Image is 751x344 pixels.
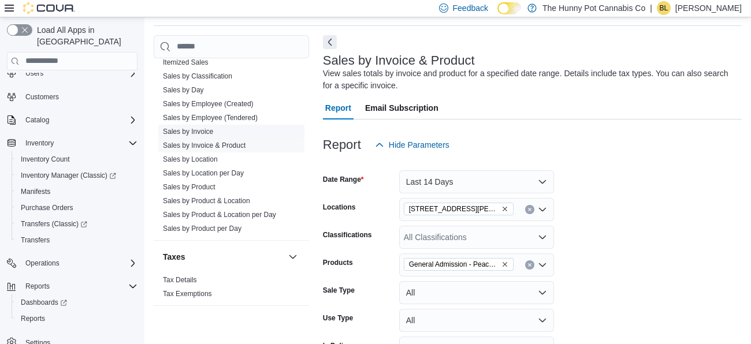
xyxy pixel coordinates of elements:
[16,296,137,309] span: Dashboards
[12,200,142,216] button: Purchase Orders
[16,233,137,247] span: Transfers
[16,152,137,166] span: Inventory Count
[16,169,137,182] span: Inventory Manager (Classic)
[323,175,364,184] label: Date Range
[404,258,514,271] span: General Admission - Peach Ringz Infused Pre-Roll - 1x1g
[21,90,64,104] a: Customers
[163,183,215,191] a: Sales by Product
[650,1,652,15] p: |
[2,65,142,81] button: Users
[16,217,92,231] a: Transfers (Classic)
[501,205,508,212] button: Remove 6161 Thorold Stone Rd from selection in this group
[25,92,59,102] span: Customers
[25,69,43,78] span: Users
[21,113,137,127] span: Catalog
[323,138,361,152] h3: Report
[163,127,213,136] span: Sales by Invoice
[25,139,54,148] span: Inventory
[163,155,218,164] span: Sales by Location
[21,219,87,229] span: Transfers (Classic)
[163,224,241,233] span: Sales by Product per Day
[163,114,258,122] a: Sales by Employee (Tendered)
[399,281,554,304] button: All
[163,100,254,108] a: Sales by Employee (Created)
[163,251,284,263] button: Taxes
[21,279,137,293] span: Reports
[21,113,54,127] button: Catalog
[163,58,209,67] span: Itemized Sales
[163,197,250,205] a: Sales by Product & Location
[501,261,508,268] button: Remove General Admission - Peach Ringz Infused Pre-Roll - 1x1g from selection in this group
[163,210,276,219] span: Sales by Product & Location per Day
[154,273,309,305] div: Taxes
[21,203,73,212] span: Purchase Orders
[323,230,372,240] label: Classifications
[21,298,67,307] span: Dashboards
[657,1,671,15] div: Branden Lalonde
[323,54,475,68] h3: Sales by Invoice & Product
[538,260,547,270] button: Open list of options
[163,182,215,192] span: Sales by Product
[453,2,488,14] span: Feedback
[2,278,142,294] button: Reports
[25,282,50,291] span: Reports
[16,185,137,199] span: Manifests
[286,250,300,264] button: Taxes
[16,201,78,215] a: Purchase Orders
[2,88,142,105] button: Customers
[16,233,54,247] a: Transfers
[163,276,197,284] a: Tax Details
[163,85,204,95] span: Sales by Day
[163,289,212,298] span: Tax Exemptions
[2,112,142,128] button: Catalog
[323,313,353,323] label: Use Type
[323,68,736,92] div: View sales totals by invoice and product for a specified date range. Details include tax types. Y...
[12,184,142,200] button: Manifests
[2,255,142,271] button: Operations
[16,201,137,215] span: Purchase Orders
[163,275,197,285] span: Tax Details
[12,232,142,248] button: Transfers
[525,260,534,270] button: Clear input
[21,66,137,80] span: Users
[12,294,142,311] a: Dashboards
[16,312,137,326] span: Reports
[404,203,514,215] span: 6161 Thorold Stone Rd
[32,24,137,47] span: Load All Apps in [GEOGRAPHIC_DATA]
[21,235,50,245] span: Transfers
[21,256,64,270] button: Operations
[163,86,204,94] a: Sales by Day
[325,96,351,119] span: Report
[21,314,45,323] span: Reports
[163,128,213,136] a: Sales by Invoice
[154,42,309,240] div: Sales
[16,217,137,231] span: Transfers (Classic)
[525,205,534,214] button: Clear input
[163,290,212,298] a: Tax Exemptions
[163,169,244,178] span: Sales by Location per Day
[323,35,337,49] button: Next
[21,256,137,270] span: Operations
[660,1,668,15] span: BL
[21,171,116,180] span: Inventory Manager (Classic)
[497,2,522,14] input: Dark Mode
[12,167,142,184] a: Inventory Manager (Classic)
[12,311,142,327] button: Reports
[16,312,50,326] a: Reports
[409,203,499,215] span: [STREET_ADDRESS][PERSON_NAME]
[399,309,554,332] button: All
[163,155,218,163] a: Sales by Location
[163,211,276,219] a: Sales by Product & Location per Day
[23,2,75,14] img: Cova
[675,1,742,15] p: [PERSON_NAME]
[16,152,75,166] a: Inventory Count
[365,96,438,119] span: Email Subscription
[163,251,185,263] h3: Taxes
[163,141,246,149] a: Sales by Invoice & Product
[163,99,254,109] span: Sales by Employee (Created)
[25,259,60,268] span: Operations
[163,113,258,122] span: Sales by Employee (Tendered)
[16,296,72,309] a: Dashboards
[163,72,232,81] span: Sales by Classification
